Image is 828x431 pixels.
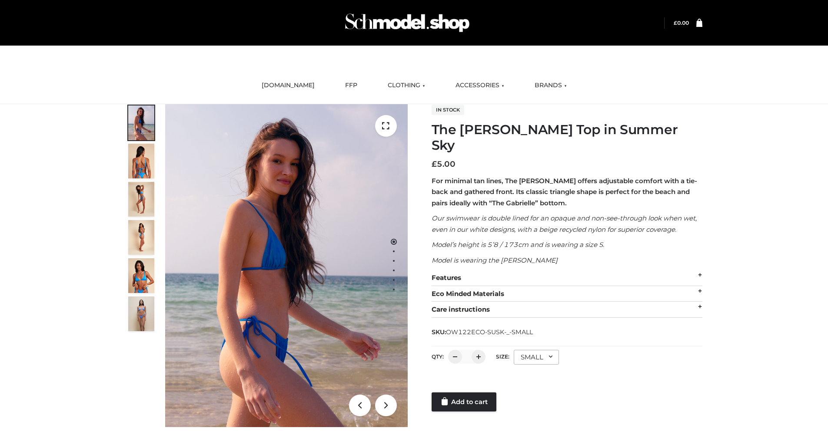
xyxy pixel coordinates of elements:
[255,76,321,95] a: [DOMAIN_NAME]
[674,20,677,26] span: £
[674,20,689,26] a: £0.00
[432,353,444,360] label: QTY:
[432,392,496,411] a: Add to cart
[446,328,533,336] span: OW122ECO-SUSK-_-SMALL
[496,353,509,360] label: Size:
[128,144,154,178] img: 5.Alex-top_CN-1-1_1-1.jpg
[381,76,432,95] a: CLOTHING
[128,258,154,293] img: 2.Alex-top_CN-1-1-2.jpg
[432,122,702,153] h1: The [PERSON_NAME] Top in Summer Sky
[432,240,604,249] em: Model’s height is 5’8 / 173cm and is wearing a size S.
[514,350,559,365] div: SMALL
[449,76,511,95] a: ACCESSORIES
[128,220,154,255] img: 3.Alex-top_CN-1-1-2.jpg
[165,104,408,427] img: 1.Alex-top_SS-1_4464b1e7-c2c9-4e4b-a62c-58381cd673c0 (1)
[128,182,154,217] img: 4.Alex-top_CN-1-1-2.jpg
[128,105,154,140] img: 1.Alex-top_SS-1_4464b1e7-c2c9-4e4b-a62c-58381cd673c0-1.jpg
[432,256,558,264] em: Model is wearing the [PERSON_NAME]
[432,286,702,302] div: Eco Minded Materials
[339,76,364,95] a: FFP
[432,327,534,337] span: SKU:
[432,270,702,286] div: Features
[674,20,689,26] bdi: 0.00
[432,302,702,318] div: Care instructions
[432,105,464,115] span: In stock
[342,6,472,40] img: Schmodel Admin 964
[128,296,154,331] img: SSVC.jpg
[432,177,697,207] strong: For minimal tan lines, The [PERSON_NAME] offers adjustable comfort with a tie-back and gathered f...
[432,159,437,169] span: £
[528,76,573,95] a: BRANDS
[432,159,456,169] bdi: 5.00
[432,214,697,234] em: Our swimwear is double lined for an opaque and non-see-through look when wet, even in our white d...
